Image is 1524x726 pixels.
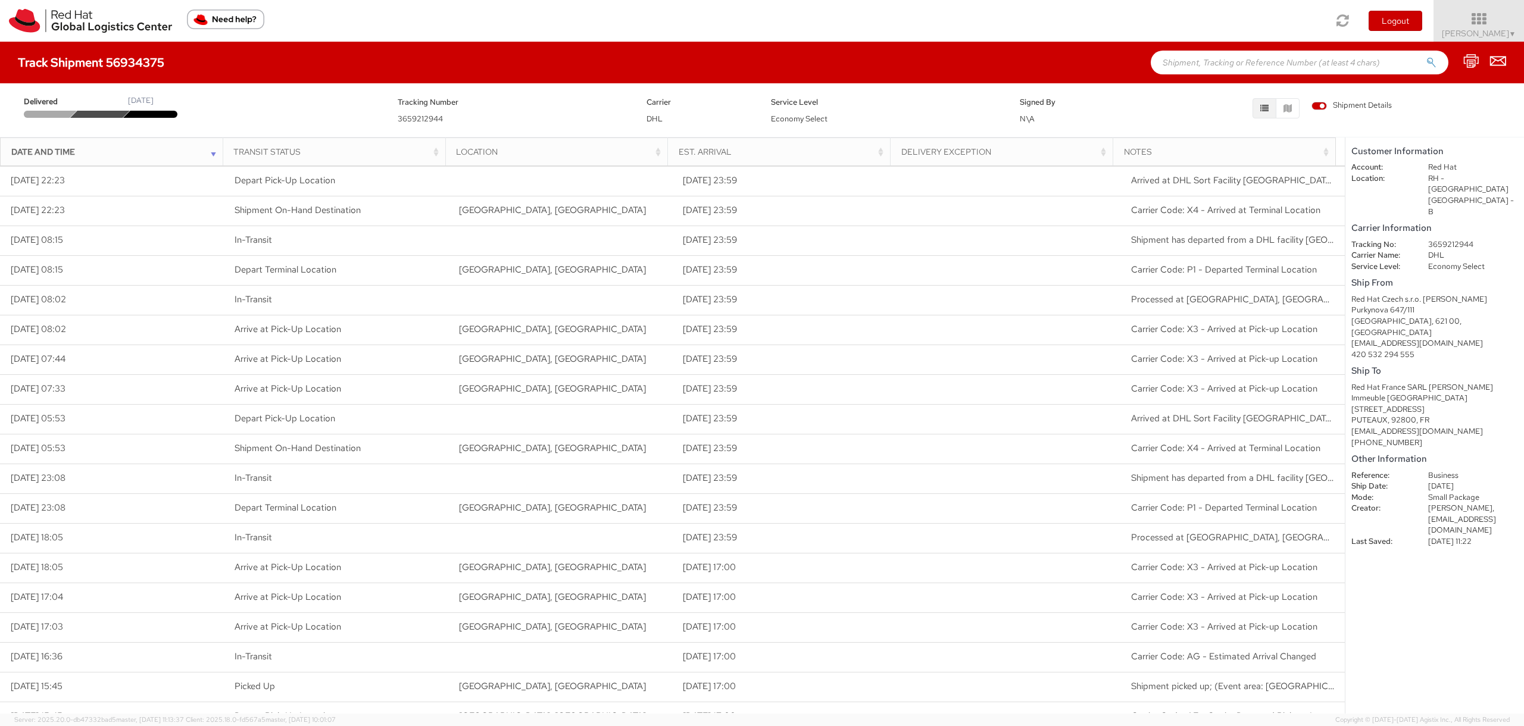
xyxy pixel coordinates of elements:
[1342,239,1419,251] dt: Tracking No:
[1351,382,1518,393] div: Red Hat France SARL [PERSON_NAME]
[1369,11,1422,31] button: Logout
[235,383,341,395] span: Arrive at Pick-Up Location
[235,293,272,305] span: In-Transit
[266,715,336,724] span: master, [DATE] 10:01:07
[673,404,897,434] td: [DATE] 23:59
[1351,454,1518,464] h5: Other Information
[398,98,629,107] h5: Tracking Number
[673,434,897,464] td: [DATE] 23:59
[235,442,361,454] span: Shipment On-Hand Destination
[1342,481,1419,492] dt: Ship Date:
[398,114,443,124] span: 3659212944
[1351,426,1518,437] div: [EMAIL_ADDRESS][DOMAIN_NAME]
[1342,492,1419,503] dt: Mode:
[459,383,646,395] span: BRNO, CZ
[1351,305,1518,316] div: Purkynova 647/111
[116,715,184,724] span: master, [DATE] 11:13:37
[235,353,341,365] span: Arrive at Pick-Up Location
[673,672,897,702] td: [DATE] 17:00
[235,472,272,484] span: In-Transit
[1351,393,1518,415] div: Immeuble [GEOGRAPHIC_DATA][STREET_ADDRESS]
[235,174,335,186] span: Depart Pick-Up Location
[1311,100,1392,113] label: Shipment Details
[187,10,264,29] button: Need help?
[24,96,75,108] span: Delivered
[459,502,646,514] span: Brno, CZ
[1351,437,1518,449] div: [PHONE_NUMBER]
[1342,173,1419,184] dt: Location:
[1311,100,1392,111] span: Shipment Details
[128,95,154,107] div: [DATE]
[459,204,646,216] span: Brussels, BE
[673,345,897,374] td: [DATE] 23:59
[235,710,335,722] span: Depart Pick-Up Location
[673,166,897,196] td: [DATE] 23:59
[1020,98,1126,107] h5: Signed By
[1442,28,1516,39] span: [PERSON_NAME]
[235,323,341,335] span: Arrive at Pick-Up Location
[1335,715,1510,725] span: Copyright © [DATE]-[DATE] Agistix Inc., All Rights Reserved
[673,612,897,642] td: [DATE] 17:00
[1131,531,1524,543] span: Processed at BRNO-CZECH REPUBLIC, THE; (Event area: Brno-CZ)
[459,710,646,722] span: Brno, CZ
[1351,316,1518,338] div: [GEOGRAPHIC_DATA], 621 00, [GEOGRAPHIC_DATA]
[1351,278,1518,288] h5: Ship From
[235,531,272,543] span: In-Transit
[235,234,272,246] span: In-Transit
[459,591,646,603] span: BRNO, CZ
[18,56,164,69] h4: Track Shipment 56934375
[679,146,886,158] div: Est. Arrival
[901,146,1109,158] div: Delivery Exception
[1342,536,1419,547] dt: Last Saved:
[673,374,897,404] td: [DATE] 23:59
[647,98,753,107] h5: Carrier
[673,642,897,672] td: [DATE] 17:00
[9,9,172,33] img: rh-logistics-00dfa346123c4ec078e1.svg
[233,146,441,158] div: Transit Status
[459,561,646,573] span: BRNO, CZ
[235,621,341,633] span: Arrive at Pick-Up Location
[1151,51,1448,74] input: Shipment, Tracking or Reference Number (at least 4 chars)
[1131,650,1316,662] span: Carrier Code: AG - Estimated Arrival Changed
[459,621,646,633] span: BRNO, CZ
[235,650,272,662] span: In-Transit
[673,255,897,285] td: [DATE] 23:59
[1131,204,1320,216] span: Carrier Code: X4 - Arrived at Terminal Location
[1351,146,1518,157] h5: Customer Information
[1124,146,1332,158] div: Notes
[1428,503,1494,513] span: [PERSON_NAME],
[1351,223,1518,233] h5: Carrier Information
[673,464,897,493] td: [DATE] 23:59
[235,680,275,692] span: Picked Up
[1020,114,1035,124] span: N\A
[1131,353,1317,365] span: Carrier Code: X3 - Arrived at Pick-up Location
[1342,162,1419,173] dt: Account:
[235,502,336,514] span: Depart Terminal Location
[186,715,336,724] span: Client: 2025.18.0-fd567a5
[1131,561,1317,573] span: Carrier Code: X3 - Arrived at Pick-up Location
[647,114,663,124] span: DHL
[235,561,341,573] span: Arrive at Pick-Up Location
[459,264,646,276] span: Prague, CZ
[673,196,897,226] td: [DATE] 23:59
[456,146,664,158] div: Location
[235,591,341,603] span: Arrive at Pick-Up Location
[459,353,646,365] span: BRNO, CZ
[459,680,646,692] span: BRNO, CZ
[673,493,897,523] td: [DATE] 23:59
[673,523,897,553] td: [DATE] 23:59
[1509,29,1516,39] span: ▼
[459,442,646,454] span: Prague, CZ
[1351,415,1518,426] div: PUTEAUX, 92800, FR
[1342,261,1419,273] dt: Service Level:
[771,98,1002,107] h5: Service Level
[673,315,897,345] td: [DATE] 23:59
[1131,323,1317,335] span: Carrier Code: X3 - Arrived at Pick-up Location
[1131,621,1317,633] span: Carrier Code: X3 - Arrived at Pick-up Location
[1342,250,1419,261] dt: Carrier Name:
[1342,503,1419,514] dt: Creator:
[1351,366,1518,376] h5: Ship To
[1131,680,1456,692] span: Shipment picked up; (Event area: Brno-CZ)
[1131,264,1317,276] span: Carrier Code: P1 - Departed Terminal Location
[673,226,897,255] td: [DATE] 23:59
